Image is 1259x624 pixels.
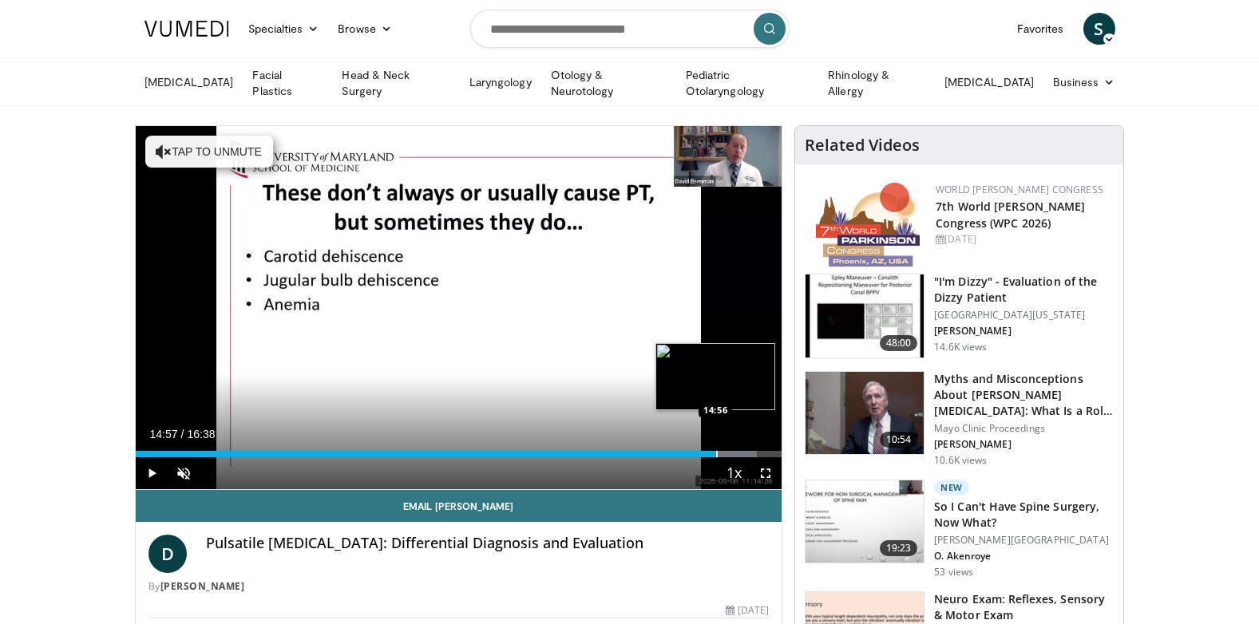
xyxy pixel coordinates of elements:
[806,274,924,357] img: 5373e1fe-18ae-47e7-ad82-0c604b173657.150x105_q85_crop-smart_upscale.jpg
[1083,13,1115,45] a: S
[328,13,402,45] a: Browse
[934,422,1114,435] p: Mayo Clinic Proceedings
[136,451,782,457] div: Progress Bar
[816,183,920,267] img: 16fe1da8-a9a0-4f15-bd45-1dd1acf19c34.png.150x105_q85_autocrop_double_scale_upscale_version-0.2.png
[934,480,969,496] p: New
[934,499,1114,531] h3: So I Can't Have Spine Surgery, Now What?
[136,126,782,490] video-js: Video Player
[934,371,1114,419] h3: Myths and Misconceptions About [PERSON_NAME][MEDICAL_DATA]: What Is a Role of …
[135,66,243,98] a: [MEDICAL_DATA]
[332,67,459,99] a: Head & Neck Surgery
[136,490,782,522] a: Email [PERSON_NAME]
[880,540,918,556] span: 19:23
[818,67,935,99] a: Rhinology & Allergy
[145,136,273,168] button: Tap to unmute
[160,579,245,593] a: [PERSON_NAME]
[806,372,924,455] img: dd4ea4d2-548e-40e2-8487-b77733a70694.150x105_q85_crop-smart_upscale.jpg
[136,457,168,489] button: Play
[145,21,229,37] img: VuMedi Logo
[655,343,775,410] img: image.jpeg
[676,67,818,99] a: Pediatric Otolaryngology
[934,274,1114,306] h3: "I'm Dizzy" - Evaluation of the Dizzy Patient
[934,309,1114,322] p: [GEOGRAPHIC_DATA][US_STATE]
[936,199,1085,231] a: 7th World [PERSON_NAME] Congress (WPC 2026)
[934,438,1114,451] p: [PERSON_NAME]
[880,335,918,351] span: 48:00
[936,183,1103,196] a: World [PERSON_NAME] Congress
[718,457,750,489] button: Playback Rate
[239,13,329,45] a: Specialties
[148,579,770,594] div: By
[805,480,1114,579] a: 19:23 New So I Can't Have Spine Surgery, Now What? [PERSON_NAME][GEOGRAPHIC_DATA] O. Akenroye 53 ...
[934,454,987,467] p: 10.6K views
[750,457,782,489] button: Fullscreen
[934,566,973,579] p: 53 views
[541,67,676,99] a: Otology & Neurotology
[936,232,1111,247] div: [DATE]
[470,10,790,48] input: Search topics, interventions
[805,274,1114,358] a: 48:00 "I'm Dizzy" - Evaluation of the Dizzy Patient [GEOGRAPHIC_DATA][US_STATE] [PERSON_NAME] 14....
[187,428,215,440] span: 16:38
[934,591,1114,623] h3: Neuro Exam: Reflexes, Sensory & Motor Exam
[206,535,770,552] h4: Pulsatile [MEDICAL_DATA]: Differential Diagnosis and Evaluation
[168,457,200,489] button: Unmute
[805,136,920,155] h4: Related Videos
[880,432,918,448] span: 10:54
[934,550,1114,563] p: O. Akenroye
[181,428,184,440] span: /
[148,535,187,573] a: D
[934,325,1114,338] p: [PERSON_NAME]
[1008,13,1074,45] a: Favorites
[150,428,178,440] span: 14:57
[243,67,332,99] a: Facial Plastics
[805,371,1114,467] a: 10:54 Myths and Misconceptions About [PERSON_NAME][MEDICAL_DATA]: What Is a Role of … Mayo Clinic...
[934,534,1114,547] p: [PERSON_NAME][GEOGRAPHIC_DATA]
[1043,66,1125,98] a: Business
[935,66,1043,98] a: [MEDICAL_DATA]
[726,603,769,618] div: [DATE]
[806,480,924,563] img: c4373fc0-6c06-41b5-9b74-66e3a29521fb.150x105_q85_crop-smart_upscale.jpg
[460,66,541,98] a: Laryngology
[934,341,987,353] p: 14.6K views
